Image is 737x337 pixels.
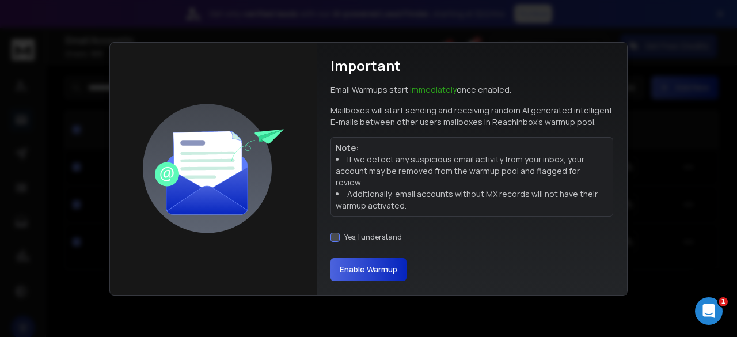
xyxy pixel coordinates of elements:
li: If we detect any suspicious email activity from your inbox, your account may be removed from the ... [336,154,608,188]
span: Immediately [410,84,457,95]
p: Mailboxes will start sending and receiving random AI generated intelligent E-mails between other ... [330,105,613,128]
label: Yes, I understand [344,233,402,242]
iframe: Intercom live chat [695,297,723,325]
li: Additionally, email accounts without MX records will not have their warmup activated. [336,188,608,211]
p: Email Warmups start once enabled. [330,84,511,96]
span: 1 [719,297,728,306]
p: Note: [336,142,608,154]
h1: Important [330,56,401,75]
button: Enable Warmup [330,258,407,281]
